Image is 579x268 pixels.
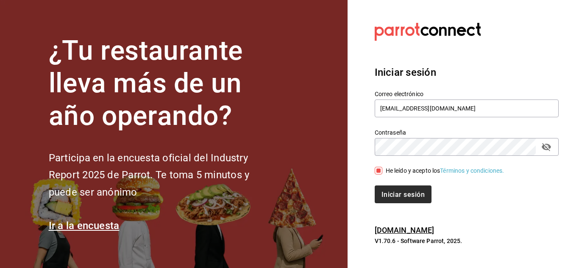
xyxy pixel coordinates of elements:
font: ¿Tu restaurante lleva más de un año operando? [49,35,243,132]
font: Participa en la encuesta oficial del Industry Report 2025 de Parrot. Te toma 5 minutos y puede se... [49,152,249,199]
font: Iniciar sesión [381,190,425,198]
font: Contraseña [375,129,406,136]
input: Ingresa tu correo electrónico [375,99,559,117]
font: Iniciar sesión [375,66,436,78]
font: V1.70.6 - Software Parrot, 2025. [375,238,462,244]
a: Términos y condiciones. [440,167,504,174]
button: campo de contraseña [539,140,554,154]
font: He leído y acepto los [386,167,440,174]
font: Correo electrónico [375,91,423,97]
a: [DOMAIN_NAME] [375,226,434,235]
a: Ir a la encuesta [49,220,120,232]
button: Iniciar sesión [375,185,431,203]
